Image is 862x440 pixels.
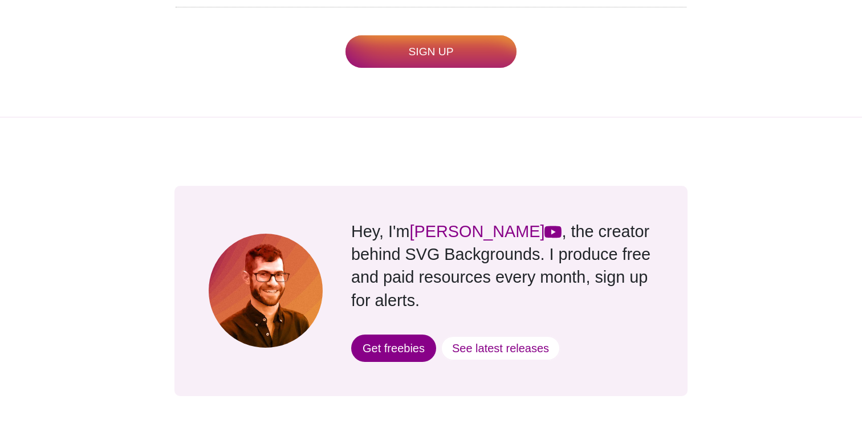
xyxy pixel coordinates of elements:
[209,234,323,348] img: Matt Visiwig Headshot
[351,335,436,362] a: Get freebies
[345,35,517,68] input: Sign Up
[441,336,560,361] a: See latest releases
[351,220,653,312] p: Hey, I'm , the creator behind SVG Backgrounds. I produce free and paid resources every month, sig...
[410,222,562,241] a: [PERSON_NAME]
